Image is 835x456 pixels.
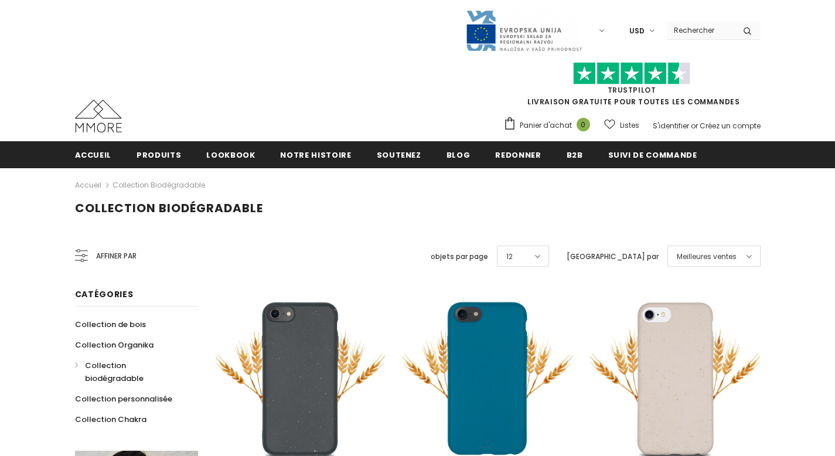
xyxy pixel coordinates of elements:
[667,22,734,39] input: Search Site
[608,85,656,95] a: TrustPilot
[75,409,146,430] a: Collection Chakra
[503,117,596,134] a: Panier d'achat 0
[447,149,471,161] span: Blog
[96,250,137,263] span: Affiner par
[377,149,421,161] span: soutenez
[75,141,112,168] a: Accueil
[75,319,146,330] span: Collection de bois
[567,251,659,263] label: [GEOGRAPHIC_DATA] par
[431,251,488,263] label: objets par page
[75,339,154,350] span: Collection Organika
[567,149,583,161] span: B2B
[691,121,698,131] span: or
[206,141,255,168] a: Lookbook
[653,121,689,131] a: S'identifier
[577,118,590,131] span: 0
[75,335,154,355] a: Collection Organika
[137,141,181,168] a: Produits
[75,393,172,404] span: Collection personnalisée
[677,251,737,263] span: Meilleures ventes
[620,120,639,131] span: Listes
[75,389,172,409] a: Collection personnalisée
[629,25,645,37] span: USD
[75,414,146,425] span: Collection Chakra
[567,141,583,168] a: B2B
[465,25,582,35] a: Javni Razpis
[75,178,101,192] a: Accueil
[75,149,112,161] span: Accueil
[75,100,122,132] img: Cas MMORE
[495,141,541,168] a: Redonner
[465,9,582,52] img: Javni Razpis
[206,149,255,161] span: Lookbook
[503,67,761,107] span: LIVRAISON GRATUITE POUR TOUTES LES COMMANDES
[85,360,144,384] span: Collection biodégradable
[604,115,639,135] a: Listes
[75,200,263,216] span: Collection biodégradable
[137,149,181,161] span: Produits
[75,355,185,389] a: Collection biodégradable
[280,149,351,161] span: Notre histoire
[700,121,761,131] a: Créez un compte
[75,314,146,335] a: Collection de bois
[573,62,690,85] img: Faites confiance aux étoiles pilotes
[280,141,351,168] a: Notre histoire
[495,149,541,161] span: Redonner
[608,149,697,161] span: Suivi de commande
[520,120,572,131] span: Panier d'achat
[377,141,421,168] a: soutenez
[113,180,205,190] a: Collection biodégradable
[506,251,513,263] span: 12
[608,141,697,168] a: Suivi de commande
[75,288,134,300] span: Catégories
[447,141,471,168] a: Blog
